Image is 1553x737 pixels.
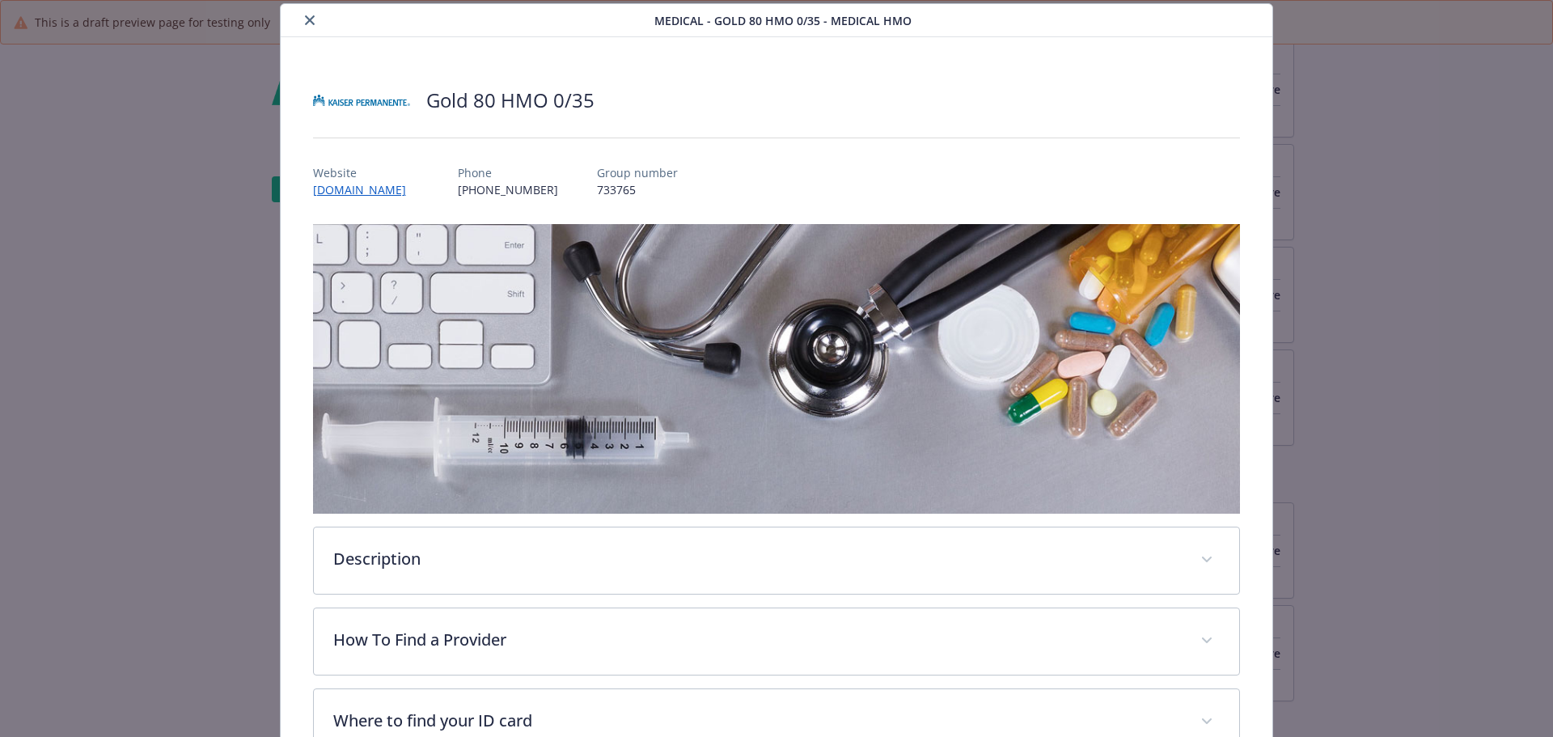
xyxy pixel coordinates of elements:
[654,12,912,29] span: Medical - Gold 80 HMO 0/35 - Medical HMO
[426,87,595,114] h2: Gold 80 HMO 0/35
[313,164,419,181] p: Website
[333,547,1182,571] p: Description
[313,182,419,197] a: [DOMAIN_NAME]
[300,11,319,30] button: close
[458,164,558,181] p: Phone
[458,181,558,198] p: [PHONE_NUMBER]
[333,628,1182,652] p: How To Find a Provider
[313,224,1241,514] img: banner
[597,164,678,181] p: Group number
[314,608,1240,675] div: How To Find a Provider
[314,527,1240,594] div: Description
[333,709,1182,733] p: Where to find your ID card
[597,181,678,198] p: 733765
[313,76,410,125] img: Kaiser Permanente Insurance Company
